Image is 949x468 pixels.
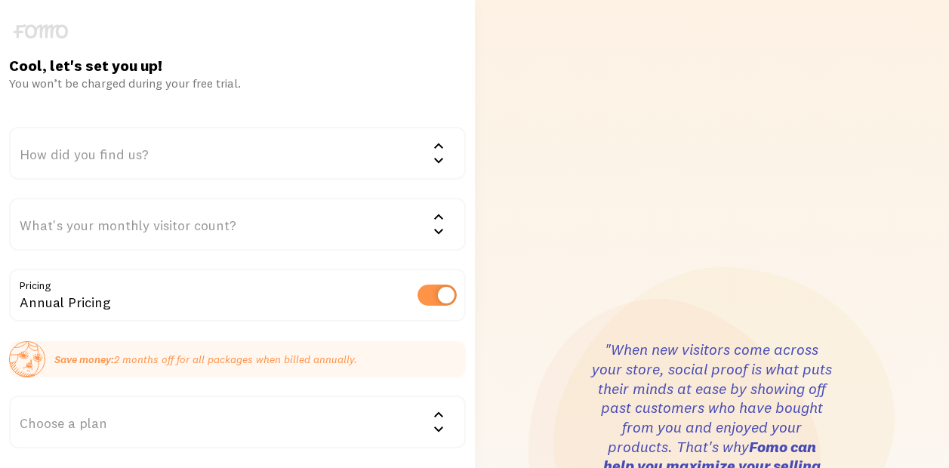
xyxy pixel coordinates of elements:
[54,353,114,366] strong: Save money:
[9,75,466,91] div: You won’t be charged during your free trial.
[14,24,68,38] img: fomo-logo-gray-b99e0e8ada9f9040e2984d0d95b3b12da0074ffd48d1e5cb62ac37fc77b0b268.svg
[54,352,357,367] p: 2 months off for all packages when billed annually.
[9,127,466,180] div: How did you find us?
[9,396,466,448] div: Choose a plan
[9,56,466,75] h1: Cool, let's set you up!
[9,198,466,251] div: What's your monthly visitor count?
[9,269,466,324] div: Annual Pricing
